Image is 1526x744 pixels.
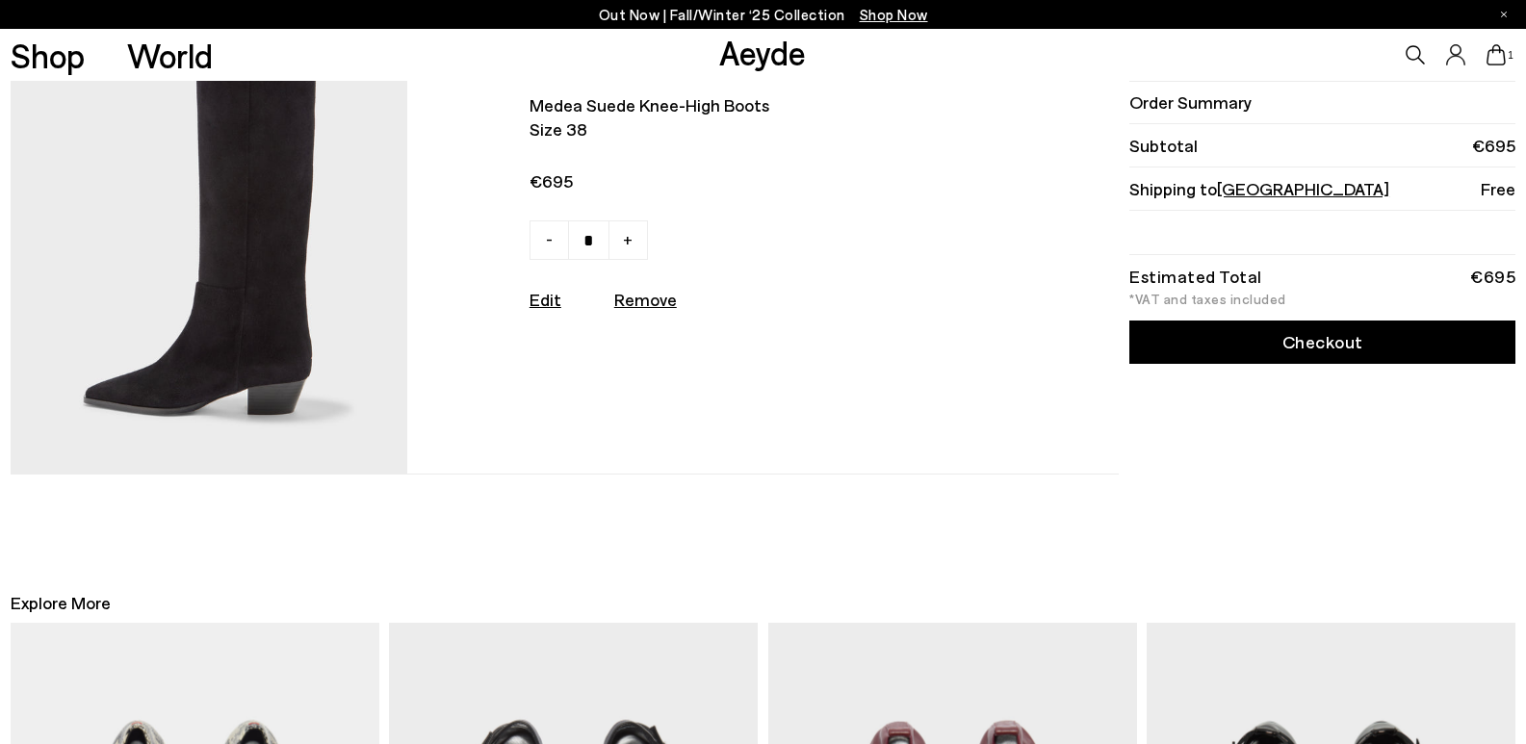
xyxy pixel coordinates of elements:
div: *VAT and taxes included [1129,293,1515,306]
u: Remove [614,289,677,310]
span: - [546,227,553,250]
span: + [623,227,633,250]
span: Free [1481,177,1515,201]
span: Size 38 [530,117,962,141]
a: Shop [11,38,85,72]
a: Aeyde [719,32,806,72]
a: Checkout [1129,321,1515,364]
a: Edit [530,289,561,310]
a: World [127,38,213,72]
li: Subtotal [1129,124,1515,167]
p: Out Now | Fall/Winter ‘25 Collection [599,3,928,27]
span: 1 [1506,50,1515,61]
span: €695 [1472,134,1515,158]
a: 1 [1487,44,1506,65]
li: Order Summary [1129,81,1515,124]
span: [GEOGRAPHIC_DATA] [1217,178,1389,199]
span: Medea suede knee-high boots [530,93,962,117]
a: + [608,220,648,260]
div: €695 [1470,269,1515,283]
a: - [530,220,569,260]
div: Estimated Total [1129,269,1262,283]
span: Shipping to [1129,177,1389,201]
span: €695 [530,169,962,193]
span: Navigate to /collections/new-in [860,6,928,23]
